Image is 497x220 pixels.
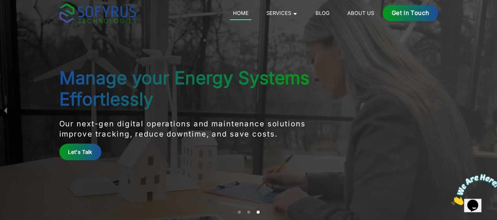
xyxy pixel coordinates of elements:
li: slide item 2 [247,211,250,214]
a: Services 🞃 [263,8,301,18]
a: Home [230,8,251,20]
iframe: chat widget [448,171,497,208]
h2: Manage your Energy Systems Effortlessly [59,67,312,110]
a: Let's Talk [59,144,101,160]
a: About Us [344,8,377,18]
li: slide item 3 [257,211,260,214]
img: sofyrus [59,3,136,23]
a: Get in Touch [383,5,438,21]
p: Our next-gen digital operations and maintenance solutions improve tracking, reduce downtime, and ... [59,119,312,140]
li: slide item 1 [238,211,241,214]
a: Blog [312,8,332,18]
img: Chat attention grabber [3,3,52,34]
